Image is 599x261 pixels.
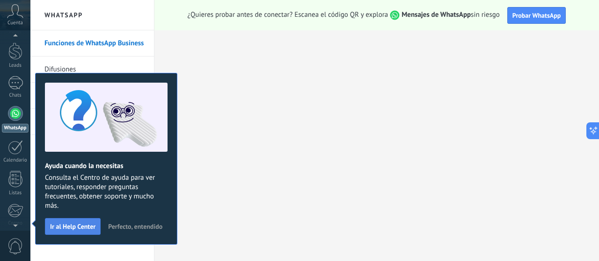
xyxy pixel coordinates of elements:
[44,30,145,56] a: Funciones de WhatsApp Business
[2,63,29,69] div: Leads
[30,56,154,83] li: Difusiones
[512,11,561,20] span: Probar WhatsApp
[30,30,154,56] li: Funciones de WhatsApp Business
[44,56,145,83] a: Difusiones
[45,218,101,235] button: Ir al Help Center
[108,223,162,230] span: Perfecto, entendido
[7,20,23,26] span: Cuenta
[50,223,95,230] span: Ir al Help Center
[2,190,29,196] div: Listas
[45,162,168,170] h2: Ayuda cuando la necesitas
[45,173,168,211] span: Consulta el Centro de ayuda para ver tutoriales, responder preguntas frecuentes, obtener soporte ...
[2,157,29,163] div: Calendario
[2,92,29,99] div: Chats
[104,219,167,233] button: Perfecto, entendido
[507,7,566,24] button: Probar WhatsApp
[402,10,471,19] strong: Mensajes de WhatsApp
[2,124,29,133] div: WhatsApp
[188,10,500,20] span: ¿Quieres probar antes de conectar? Escanea el código QR y explora sin riesgo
